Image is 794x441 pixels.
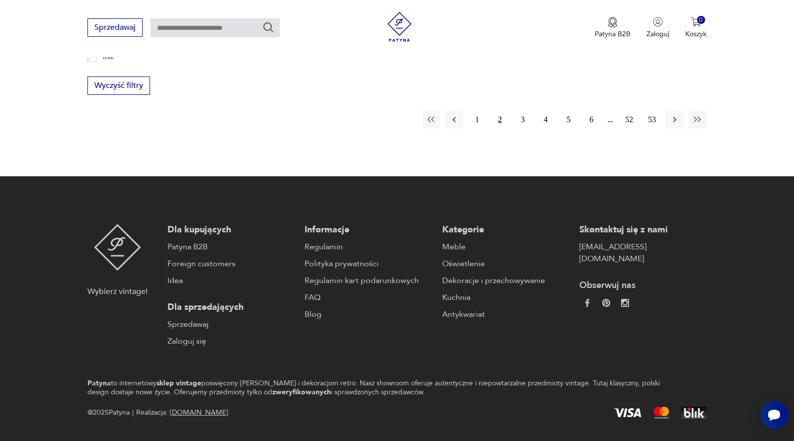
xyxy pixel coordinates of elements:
[514,111,532,129] button: 3
[305,292,432,303] a: FAQ
[653,407,669,419] img: Mastercard
[305,275,432,287] a: Regulamin kart podarunkowych
[94,224,141,271] img: Patyna - sklep z meblami i dekoracjami vintage
[646,17,669,39] button: Zaloguj
[579,280,707,292] p: Obserwuj nas
[685,29,707,39] p: Koszyk
[167,335,295,347] a: Zaloguj się
[691,17,701,27] img: Ikona koszyka
[595,17,631,39] a: Ikona medaluPatyna B2B
[87,379,672,397] p: to internetowy poświęcony [PERSON_NAME] i dekoracjom retro. Nasz showroom oferuje autentyczne i n...
[491,111,509,129] button: 2
[595,17,631,39] button: Patyna B2B
[537,111,555,129] button: 4
[579,241,707,265] a: [EMAIL_ADDRESS][DOMAIN_NAME]
[167,258,295,270] a: Foreign customers
[87,76,150,95] button: Wyczyść filtry
[559,111,577,129] button: 5
[442,241,569,253] a: Meble
[87,25,143,32] a: Sprzedawaj
[170,408,228,417] a: [DOMAIN_NAME]
[442,224,569,236] p: Kategorie
[760,401,788,429] iframe: Smartsupp widget button
[614,408,641,417] img: Visa
[442,308,569,320] a: Antykwariat
[653,17,663,27] img: Ikonka użytkownika
[685,17,707,39] button: 0Koszyk
[157,378,201,388] strong: sklep vintage
[595,29,631,39] p: Patyna B2B
[583,299,591,307] img: da9060093f698e4c3cedc1453eec5031.webp
[442,275,569,287] a: Dekoracje i przechowywanie
[305,258,432,270] a: Polityka prywatności
[87,407,130,419] span: @ 2025 Patyna
[262,21,274,33] button: Szukaj
[468,111,486,129] button: 1
[167,224,295,236] p: Dla kupujących
[602,299,610,307] img: 37d27d81a828e637adc9f9cb2e3d3a8a.webp
[582,111,600,129] button: 6
[697,16,706,24] div: 0
[385,12,414,42] img: Patyna - sklep z meblami i dekoracjami vintage
[167,275,295,287] a: Idea
[442,292,569,303] a: Kuchnia
[643,111,661,129] button: 53
[167,241,295,253] a: Patyna B2B
[646,29,669,39] p: Zaloguj
[621,299,629,307] img: c2fd9cf7f39615d9d6839a72ae8e59e5.webp
[442,258,569,270] a: Oświetlenie
[305,308,432,320] a: Blog
[103,66,153,76] p: tworzywo sztuczne
[136,407,228,419] span: Realizacja:
[87,378,111,388] strong: Patyna
[579,224,707,236] p: Skontaktuj się z nami
[620,111,638,129] button: 52
[167,318,295,330] a: Sprzedawaj
[87,18,143,37] button: Sprzedawaj
[272,387,331,397] strong: zweryfikowanych
[305,241,432,253] a: Regulamin
[87,286,148,297] p: Wybierz vintage!
[167,301,295,313] p: Dla sprzedających
[305,224,432,236] p: Informacje
[132,407,134,419] div: |
[608,17,618,28] img: Ikona medalu
[681,407,707,419] img: BLIK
